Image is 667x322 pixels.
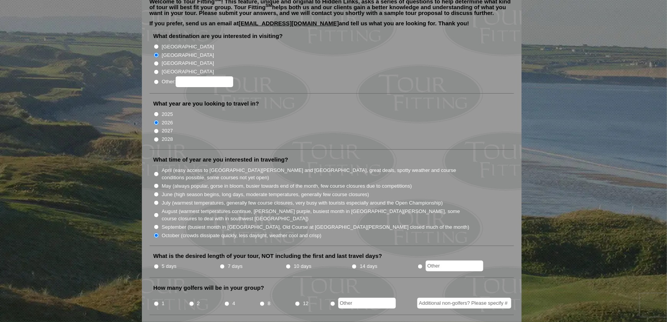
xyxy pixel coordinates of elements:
[162,111,173,118] label: 2025
[426,261,483,271] input: Other
[162,127,173,135] label: 2027
[268,300,270,307] label: 8
[162,167,470,182] label: April (easy access to [GEOGRAPHIC_DATA][PERSON_NAME] and [GEOGRAPHIC_DATA], great deals, spotty w...
[162,135,173,143] label: 2028
[162,199,443,207] label: July (warmest temperatures, generally few course closures, very busy with tourists especially aro...
[162,300,165,307] label: 1
[153,156,288,163] label: What time of year are you interested in traveling?
[197,300,200,307] label: 2
[153,100,259,107] label: What year are you looking to travel in?
[176,76,233,87] input: Other:
[153,252,382,260] label: What is the desired length of your tour, NOT including the first and last travel days?
[228,263,243,270] label: 7 days
[162,263,177,270] label: 5 days
[162,232,322,239] label: October (crowds dissipate quickly, less daylight, weather cool and crisp)
[162,43,214,51] label: [GEOGRAPHIC_DATA]
[162,208,470,223] label: August (warmest temperatures continue, [PERSON_NAME] purple, busiest month in [GEOGRAPHIC_DATA][P...
[162,223,469,231] label: September (busiest month in [GEOGRAPHIC_DATA], Old Course at [GEOGRAPHIC_DATA][PERSON_NAME] close...
[338,298,396,309] input: Other
[294,263,311,270] label: 10 days
[153,32,283,40] label: What destination are you interested in visiting?
[303,300,309,307] label: 12
[417,298,511,309] input: Additional non-golfers? Please specify #
[266,3,272,8] sup: SM
[162,59,214,67] label: [GEOGRAPHIC_DATA]
[162,119,173,127] label: 2026
[162,51,214,59] label: [GEOGRAPHIC_DATA]
[153,284,264,292] label: How many golfers will be in your group?
[162,191,369,198] label: June (high season begins, long days, moderate temperatures, generally few course closures)
[162,76,233,87] label: Other:
[360,263,377,270] label: 14 days
[162,182,412,190] label: May (always popular, gorse in bloom, busier towards end of the month, few course closures due to ...
[232,300,235,307] label: 4
[162,68,214,76] label: [GEOGRAPHIC_DATA]
[150,20,514,32] p: If you prefer, send us an email at and tell us what you are looking for. Thank you!
[239,20,339,26] a: [EMAIL_ADDRESS][DOMAIN_NAME]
